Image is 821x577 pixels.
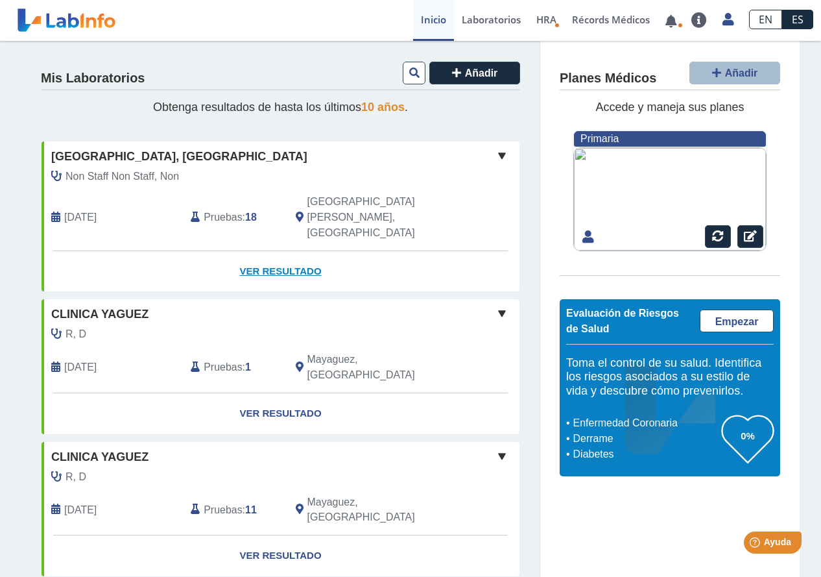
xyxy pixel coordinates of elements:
[689,62,780,84] button: Añadir
[569,415,722,431] li: Enfermedad Coronaria
[725,68,758,79] span: Añadir
[181,352,285,383] div: :
[64,360,97,375] span: 2023-03-16
[181,495,285,526] div: :
[307,495,451,526] span: Mayaguez, PR
[715,316,759,327] span: Empezar
[580,133,619,144] span: Primaria
[204,502,242,518] span: Pruebas
[536,13,556,26] span: HRA
[65,326,86,342] span: R, D
[566,356,774,399] h5: Toma el control de su salud. Identifica los riesgos asociados a su estilo de vida y descubre cómo...
[64,502,97,518] span: 2023-03-09
[722,428,774,444] h3: 0%
[65,469,86,485] span: R, D
[429,62,520,84] button: Añadir
[700,310,774,332] a: Empezar
[560,71,656,86] h4: Planes Médicos
[569,431,722,447] li: Derrame
[51,306,149,323] span: Clinica Yaguez
[153,101,408,114] span: Obtenga resultados de hasta los últimos .
[64,210,97,225] span: 2025-08-25
[42,393,519,434] a: Ver Resultado
[51,448,149,466] span: Clinica Yaguez
[361,101,405,114] span: 10 años
[181,194,285,241] div: :
[782,10,813,29] a: ES
[465,68,498,79] span: Añadir
[706,526,807,563] iframe: Help widget launcher
[749,10,782,29] a: EN
[595,101,744,114] span: Accede y maneja sus planes
[307,352,451,383] span: Mayaguez, PR
[204,360,242,375] span: Pruebas
[245,504,257,515] b: 11
[42,535,519,576] a: Ver Resultado
[307,194,451,241] span: San Juan, PR
[245,362,251,373] b: 1
[204,210,242,225] span: Pruebas
[42,251,519,292] a: Ver Resultado
[41,71,145,86] h4: Mis Laboratorios
[65,169,179,184] span: Non Staff Non Staff, Non
[245,212,257,223] b: 18
[566,308,679,334] span: Evaluación de Riesgos de Salud
[51,148,307,166] span: [GEOGRAPHIC_DATA], [GEOGRAPHIC_DATA]
[569,447,722,462] li: Diabetes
